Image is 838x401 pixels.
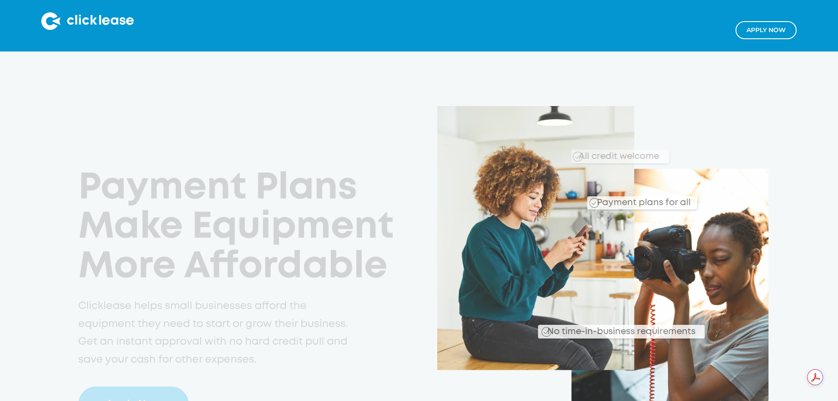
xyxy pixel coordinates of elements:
div: No time-in-business requirements [497,316,705,338]
p: Clicklease helps small businesses afford the equipment they need to start or grow their business.... [78,298,353,369]
img: Checkmark_callout [542,327,551,336]
img: Checkmark_callout [589,198,599,208]
div: Payment plans for all [593,191,690,210]
a: Apply NOw [736,21,797,39]
div: All credit welcome [544,144,669,163]
img: Clicklease logo [41,12,134,30]
h1: Payment Plans Make Equipment More Affordable [78,169,411,287]
img: Checkmark_callout [573,152,583,162]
